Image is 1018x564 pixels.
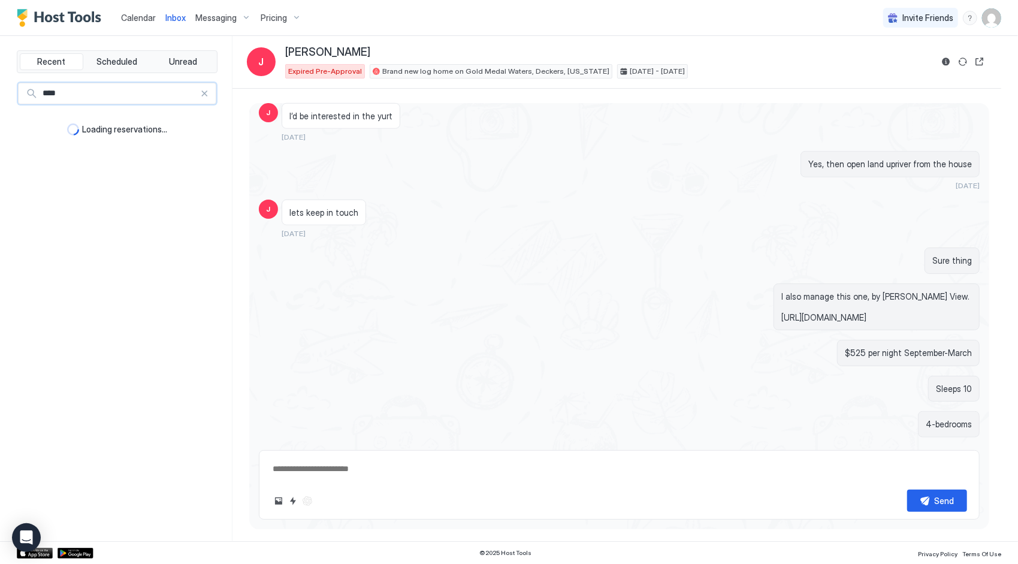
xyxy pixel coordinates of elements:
[121,11,156,24] a: Calendar
[12,523,41,552] div: Open Intercom Messenger
[165,11,186,24] a: Inbox
[286,494,300,508] button: Quick reply
[962,550,1001,557] span: Terms Of Use
[956,55,970,69] button: Sync reservation
[907,490,967,512] button: Send
[936,384,972,394] span: Sleeps 10
[926,419,972,430] span: 4-bedrooms
[972,55,987,69] button: Open reservation
[259,55,264,69] span: J
[261,13,287,23] span: Pricing
[962,547,1001,559] a: Terms Of Use
[289,207,358,218] span: lets keep in touch
[939,55,953,69] button: Reservation information
[282,229,306,238] span: [DATE]
[83,124,168,135] span: Loading reservations...
[285,46,370,59] span: [PERSON_NAME]
[17,548,53,559] a: App Store
[630,66,685,77] span: [DATE] - [DATE]
[58,548,93,559] a: Google Play Store
[902,13,953,23] span: Invite Friends
[67,123,79,135] div: loading
[17,50,218,73] div: tab-group
[195,13,237,23] span: Messaging
[37,56,65,67] span: Recent
[17,9,107,27] a: Host Tools Logo
[282,132,306,141] span: [DATE]
[38,83,200,104] input: Input Field
[86,53,149,70] button: Scheduled
[289,111,392,122] span: I’d be interested in the yurt
[20,53,83,70] button: Recent
[956,181,980,190] span: [DATE]
[267,204,271,215] span: J
[781,291,972,323] span: I also manage this one, by [PERSON_NAME] View. [URL][DOMAIN_NAME]
[169,56,197,67] span: Unread
[121,13,156,23] span: Calendar
[271,494,286,508] button: Upload image
[97,56,138,67] span: Scheduled
[845,348,972,358] span: $525 per night September-March
[267,107,271,118] span: J
[982,8,1001,28] div: User profile
[932,255,972,266] span: Sure thing
[288,66,362,77] span: Expired Pre-Approval
[918,547,957,559] a: Privacy Policy
[480,549,532,557] span: © 2025 Host Tools
[165,13,186,23] span: Inbox
[151,53,215,70] button: Unread
[918,550,957,557] span: Privacy Policy
[963,11,977,25] div: menu
[808,159,972,170] span: Yes, then open land upriver from the house
[935,494,954,507] div: Send
[382,66,609,77] span: Brand new log home on Gold Medal Waters, Deckers, [US_STATE]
